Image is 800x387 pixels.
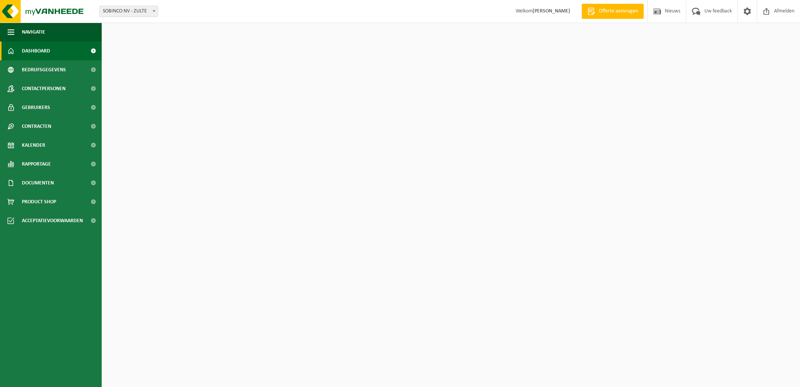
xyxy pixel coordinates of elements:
span: Bedrijfsgegevens [22,60,66,79]
span: Product Shop [22,192,56,211]
span: Kalender [22,136,45,155]
span: Contracten [22,117,51,136]
span: Navigatie [22,23,45,41]
span: Documenten [22,174,54,192]
span: Contactpersonen [22,79,66,98]
span: Acceptatievoorwaarden [22,211,83,230]
span: Dashboard [22,41,50,60]
span: Gebruikers [22,98,50,117]
strong: [PERSON_NAME] [533,8,570,14]
span: SOBINCO NV - ZULTE [100,6,158,17]
a: Offerte aanvragen [582,4,644,19]
span: SOBINCO NV - ZULTE [99,6,158,17]
span: Offerte aanvragen [597,8,640,15]
span: Rapportage [22,155,51,174]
